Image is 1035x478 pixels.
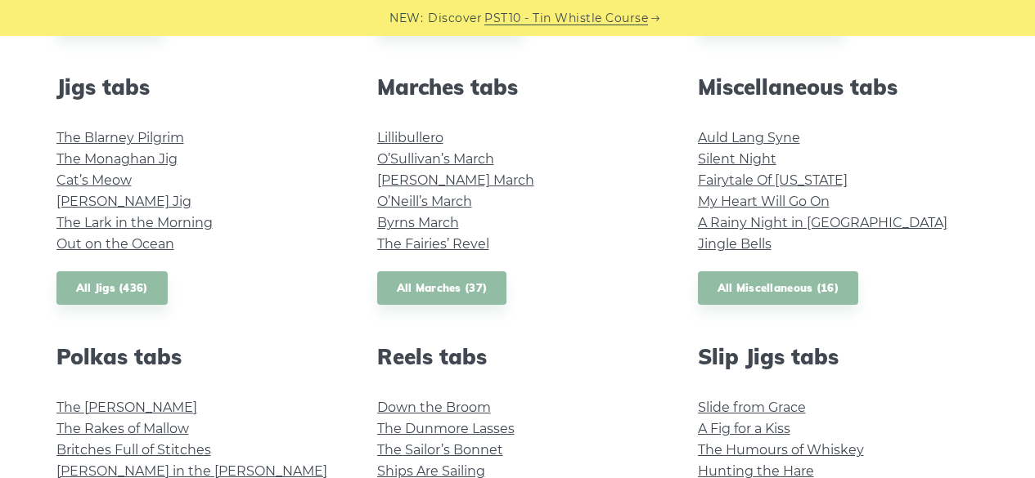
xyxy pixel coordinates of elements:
[56,400,197,415] a: The [PERSON_NAME]
[698,271,859,305] a: All Miscellaneous (16)
[56,215,213,230] a: The Lark in the Morning
[377,421,515,436] a: The Dunmore Lasses
[698,194,830,209] a: My Heart Will Go On
[698,421,790,436] a: A Fig for a Kiss
[377,151,494,167] a: O’Sullivan’s March
[56,344,338,369] h2: Polkas tabs
[377,400,491,415] a: Down the Broom
[377,74,659,100] h2: Marches tabs
[698,400,806,415] a: Slide from Grace
[56,421,189,436] a: The Rakes of Mallow
[698,130,800,145] a: Auld Lang Syne
[377,194,472,209] a: O’Neill’s March
[56,130,184,145] a: The Blarney Pilgrim
[377,215,459,230] a: Byrns March
[428,9,482,28] span: Discover
[56,172,132,188] a: Cat’s Meow
[377,271,507,305] a: All Marches (37)
[56,194,191,209] a: [PERSON_NAME] Jig
[698,344,979,369] h2: Slip Jigs tabs
[389,9,423,28] span: NEW:
[377,236,489,252] a: The Fairies’ Revel
[377,344,659,369] h2: Reels tabs
[698,172,848,188] a: Fairytale Of [US_STATE]
[377,172,534,188] a: [PERSON_NAME] March
[698,151,776,167] a: Silent Night
[56,151,178,167] a: The Monaghan Jig
[484,9,648,28] a: PST10 - Tin Whistle Course
[56,271,168,305] a: All Jigs (436)
[698,236,772,252] a: Jingle Bells
[698,74,979,100] h2: Miscellaneous tabs
[56,236,174,252] a: Out on the Ocean
[698,442,864,458] a: The Humours of Whiskey
[377,130,443,145] a: Lillibullero
[56,74,338,100] h2: Jigs tabs
[377,442,503,458] a: The Sailor’s Bonnet
[56,442,211,458] a: Britches Full of Stitches
[698,215,947,230] a: A Rainy Night in [GEOGRAPHIC_DATA]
